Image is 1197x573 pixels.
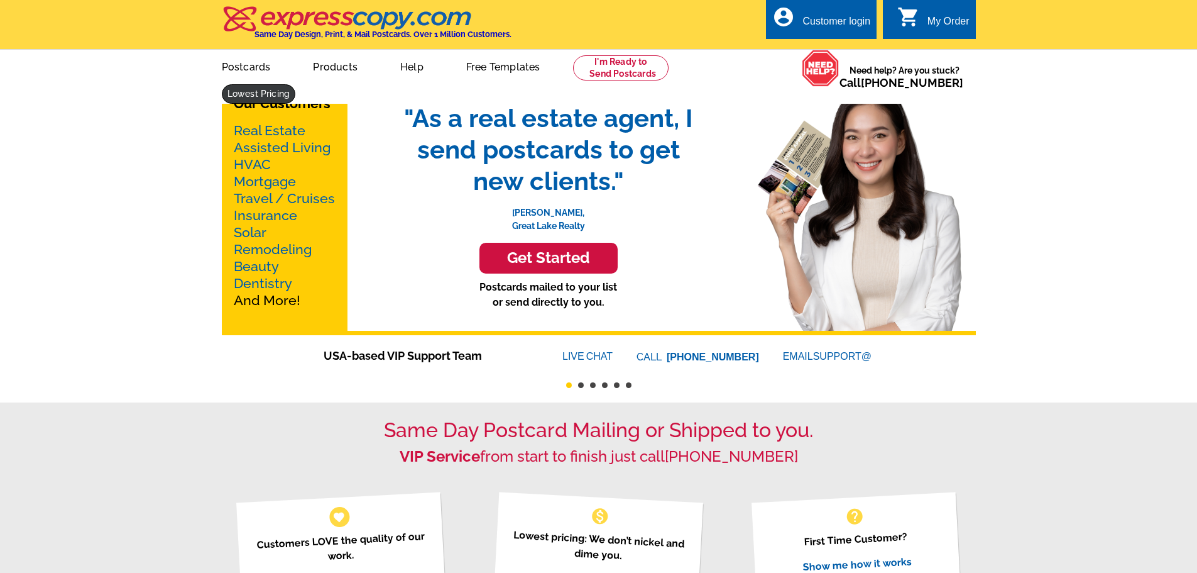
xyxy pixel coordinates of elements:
[772,6,795,28] i: account_circle
[254,30,511,39] h4: Same Day Design, Print, & Mail Postcards. Over 1 Million Customers.
[844,506,865,526] span: help
[767,527,944,552] p: First Time Customer?
[252,528,430,568] p: Customers LOVE the quality of our work.
[332,510,346,523] span: favorite
[234,174,296,189] a: Mortgage
[897,6,920,28] i: shopping_cart
[927,16,970,33] div: My Order
[510,527,687,567] p: Lowest pricing: We don’t nickel and dime you.
[234,140,331,155] a: Assisted Living
[234,122,336,309] p: And More!
[202,51,291,81] a: Postcards
[562,351,613,362] a: LIVECHAT
[391,197,706,233] p: [PERSON_NAME], Great Lake Realty
[562,349,586,364] font: LIVE
[861,76,963,89] a: [PHONE_NUMBER]
[391,243,706,274] a: Get Started
[391,280,706,310] p: Postcards mailed to your list or send directly to you.
[772,14,870,30] a: account_circle Customer login
[802,50,839,87] img: help
[400,447,480,465] strong: VIP Service
[813,349,873,364] font: SUPPORT@
[578,382,584,388] button: 2 of 6
[566,382,572,388] button: 1 of 6
[495,249,602,267] h3: Get Started
[234,191,335,206] a: Travel / Cruises
[234,259,279,274] a: Beauty
[614,382,620,388] button: 5 of 6
[391,103,706,197] span: "As a real estate agent, I send postcards to get new clients."
[222,15,511,39] a: Same Day Design, Print, & Mail Postcards. Over 1 Million Customers.
[637,350,664,365] font: CALL
[234,157,271,172] a: HVAC
[802,16,870,33] div: Customer login
[590,506,610,526] span: monetization_on
[222,448,976,466] h2: from start to finish just call
[324,347,525,364] span: USA-based VIP Support Team
[839,64,970,89] span: Need help? Are you stuck?
[380,51,444,81] a: Help
[222,418,976,442] h1: Same Day Postcard Mailing or Shipped to you.
[602,382,608,388] button: 4 of 6
[590,382,596,388] button: 3 of 6
[234,225,266,240] a: Solar
[234,123,305,138] a: Real Estate
[234,275,292,291] a: Dentistry
[802,555,912,573] a: Show me how it works
[626,382,631,388] button: 6 of 6
[665,447,798,465] a: [PHONE_NUMBER]
[234,208,297,223] a: Insurance
[897,14,970,30] a: shopping_cart My Order
[234,242,312,257] a: Remodeling
[783,351,873,362] a: EMAILSUPPORT@
[839,76,963,89] span: Call
[446,51,560,81] a: Free Templates
[293,51,378,81] a: Products
[667,352,759,362] a: [PHONE_NUMBER]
